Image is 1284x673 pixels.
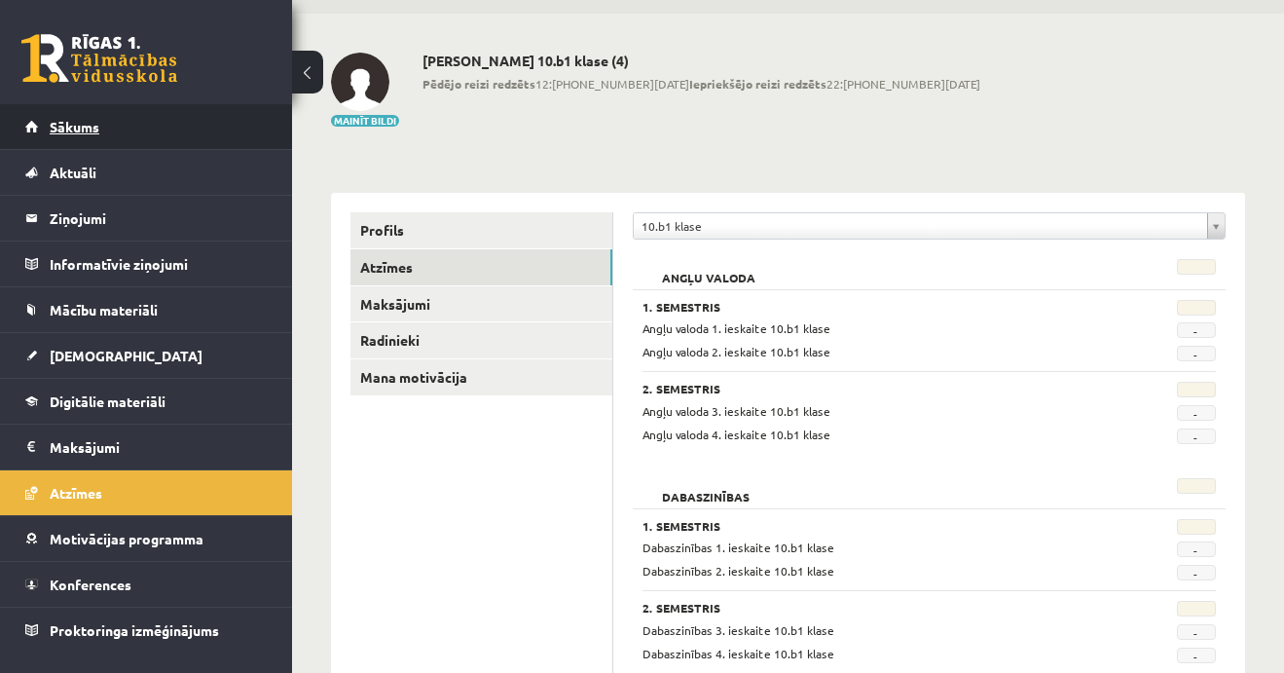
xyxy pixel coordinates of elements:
[634,213,1225,239] a: 10.b1 klase
[50,621,219,639] span: Proktoringa izmēģinājums
[642,213,1199,239] span: 10.b1 klase
[1177,565,1216,580] span: -
[642,344,830,359] span: Angļu valoda 2. ieskaite 10.b1 klase
[642,382,1116,395] h3: 2. Semestris
[50,484,102,502] span: Atzīmes
[642,563,834,579] span: Dabaszinības 2. ieskaite 10.b1 klase
[331,53,389,111] img: Ģertrūde Kairiša
[642,403,830,419] span: Angļu valoda 3. ieskaite 10.b1 klase
[422,53,980,69] h2: [PERSON_NAME] 10.b1 klase (4)
[50,530,203,547] span: Motivācijas programma
[1177,624,1216,640] span: -
[25,104,268,149] a: Sākums
[50,393,165,410] span: Digitālie materiāli
[50,301,158,318] span: Mācību materiāli
[642,519,1116,533] h3: 1. Semestris
[25,425,268,469] a: Maksājumi
[642,622,834,638] span: Dabaszinības 3. ieskaite 10.b1 klase
[1177,429,1216,444] span: -
[1177,405,1216,421] span: -
[50,196,268,241] legend: Ziņojumi
[25,287,268,332] a: Mācību materiāli
[350,322,612,358] a: Radinieki
[1177,542,1216,557] span: -
[642,320,830,336] span: Angļu valoda 1. ieskaite 10.b1 klase
[50,118,99,135] span: Sākums
[25,470,268,515] a: Atzīmes
[350,212,612,248] a: Profils
[50,242,268,286] legend: Informatīvie ziņojumi
[642,259,775,279] h2: Angļu valoda
[21,34,177,83] a: Rīgas 1. Tālmācības vidusskola
[350,249,612,285] a: Atzīmes
[25,196,268,241] a: Ziņojumi
[25,242,268,286] a: Informatīvie ziņojumi
[25,562,268,607] a: Konferences
[25,333,268,378] a: [DEMOGRAPHIC_DATA]
[642,540,834,555] span: Dabaszinības 1. ieskaite 10.b1 klase
[350,359,612,395] a: Mana motivācija
[50,164,96,181] span: Aktuāli
[689,76,826,92] b: Iepriekšējo reizi redzēts
[1177,346,1216,361] span: -
[25,608,268,653] a: Proktoringa izmēģinājums
[422,75,980,93] span: 12:[PHONE_NUMBER][DATE] 22:[PHONE_NUMBER][DATE]
[642,646,834,661] span: Dabaszinības 4. ieskaite 10.b1 klase
[642,300,1116,314] h3: 1. Semestris
[422,76,535,92] b: Pēdējo reizi redzēts
[1177,648,1216,663] span: -
[642,478,769,498] h2: Dabaszinības
[50,347,202,364] span: [DEMOGRAPHIC_DATA]
[25,379,268,424] a: Digitālie materiāli
[50,425,268,469] legend: Maksājumi
[25,150,268,195] a: Aktuāli
[350,286,612,322] a: Maksājumi
[25,516,268,561] a: Motivācijas programma
[1177,322,1216,338] span: -
[331,115,399,127] button: Mainīt bildi
[642,601,1116,615] h3: 2. Semestris
[642,427,830,442] span: Angļu valoda 4. ieskaite 10.b1 klase
[50,576,131,593] span: Konferences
